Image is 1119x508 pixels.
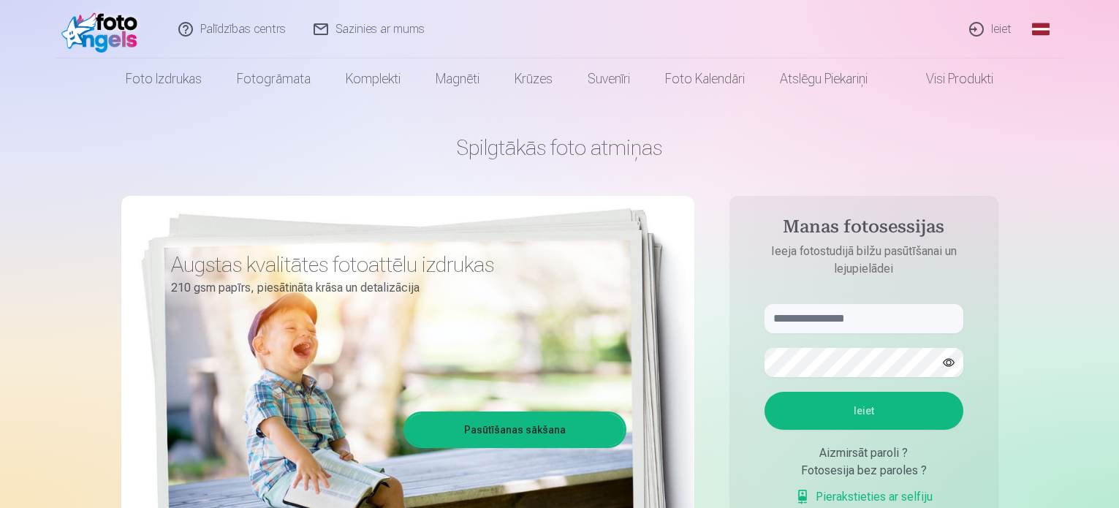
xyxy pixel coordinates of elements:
[418,58,497,99] a: Magnēti
[765,444,963,462] div: Aizmirsāt paroli ?
[497,58,570,99] a: Krūzes
[171,278,615,298] p: 210 gsm papīrs, piesātināta krāsa un detalizācija
[219,58,328,99] a: Fotogrāmata
[765,392,963,430] button: Ieiet
[406,414,624,446] a: Pasūtīšanas sākšana
[171,251,615,278] h3: Augstas kvalitātes fotoattēlu izdrukas
[750,216,978,243] h4: Manas fotosessijas
[765,462,963,479] div: Fotosesija bez paroles ?
[795,488,933,506] a: Pierakstieties ar selfiju
[570,58,648,99] a: Suvenīri
[762,58,885,99] a: Atslēgu piekariņi
[328,58,418,99] a: Komplekti
[108,58,219,99] a: Foto izdrukas
[121,134,998,161] h1: Spilgtākās foto atmiņas
[648,58,762,99] a: Foto kalendāri
[885,58,1011,99] a: Visi produkti
[61,6,145,53] img: /fa1
[750,243,978,278] p: Ieeja fotostudijā bilžu pasūtīšanai un lejupielādei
